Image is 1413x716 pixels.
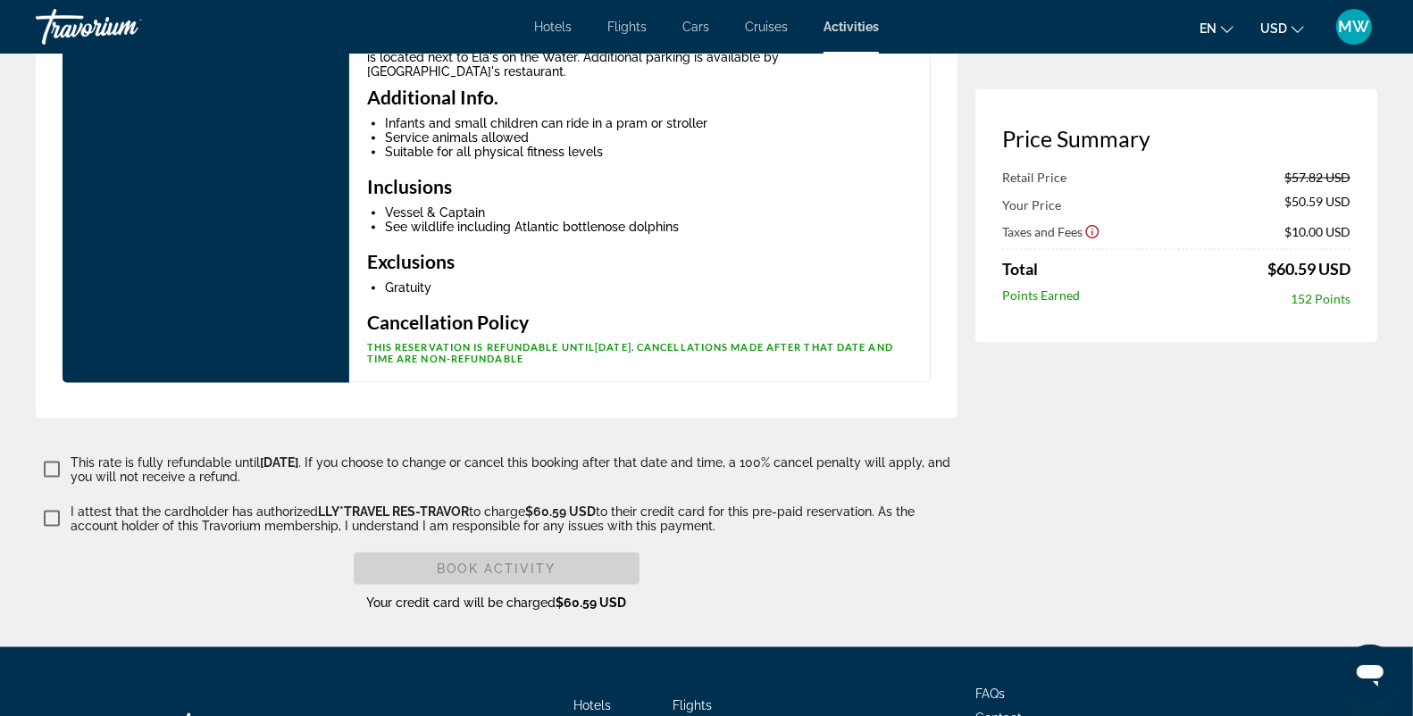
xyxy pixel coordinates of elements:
[1260,21,1287,36] span: USD
[36,4,214,50] a: Travorium
[385,130,912,145] li: Service animals allowed
[1002,170,1066,185] span: Retail Price
[1260,15,1304,41] button: Change currency
[385,280,912,295] li: Gratuity
[1284,194,1350,213] span: $50.59 USD
[1200,21,1217,36] span: en
[556,595,627,610] span: $60.59 USD
[1342,645,1399,702] iframe: Button to launch messaging window
[525,504,596,519] span: $60.59 USD
[745,20,788,34] a: Cruises
[1284,170,1350,185] span: $57.82 USD
[824,20,879,34] a: Activities
[1339,18,1370,36] span: MW
[607,20,647,34] a: Flights
[534,20,572,34] a: Hotels
[1002,222,1100,240] button: Show Taxes and Fees breakdown
[975,687,1005,702] a: FAQs
[318,504,469,519] span: LLY*TRAVEL RES-TRAVOR
[385,116,912,130] li: Infants and small children can ride in a pram or stroller
[1291,291,1350,306] span: 152 Points
[367,341,912,364] p: This reservation is refundable until . Cancellations made after that date and time are non-refund...
[71,455,957,484] p: This rate is fully refundable until . If you choose to change or cancel this booking after that d...
[367,177,912,196] h3: Inclusions
[260,455,298,470] span: [DATE]
[367,87,912,107] h3: Additional Info.
[595,341,631,353] span: [DATE]
[673,699,713,713] a: Flights
[1002,125,1350,152] h3: Price Summary
[1284,224,1350,239] span: $10.00 USD
[367,36,912,79] div: Check-in at our outdoor kiosk desk in [GEOGRAPHIC_DATA] located at [STREET_ADDRESS]. It is locate...
[1331,8,1377,46] button: User Menu
[367,312,912,332] h3: Cancellation Policy
[574,699,612,713] a: Hotels
[71,504,957,533] p: I attest that the cardholder has authorized to charge to their credit card for this pre-paid rese...
[1002,224,1083,239] span: Taxes and Fees
[1002,287,1080,307] span: Points Earned
[385,220,912,234] li: See wildlife including Atlantic bottlenose dolphins
[1084,223,1100,239] button: Show Taxes and Fees disclaimer
[682,20,709,34] a: Cars
[1002,259,1038,279] span: Total
[367,595,627,610] span: Your credit card will be charged
[385,205,912,220] li: Vessel & Captain
[385,145,912,159] li: Suitable for all physical fitness levels
[1002,197,1061,212] span: Your Price
[1200,15,1233,41] button: Change language
[1267,259,1350,279] div: $60.59 USD
[367,252,912,271] h3: Exclusions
